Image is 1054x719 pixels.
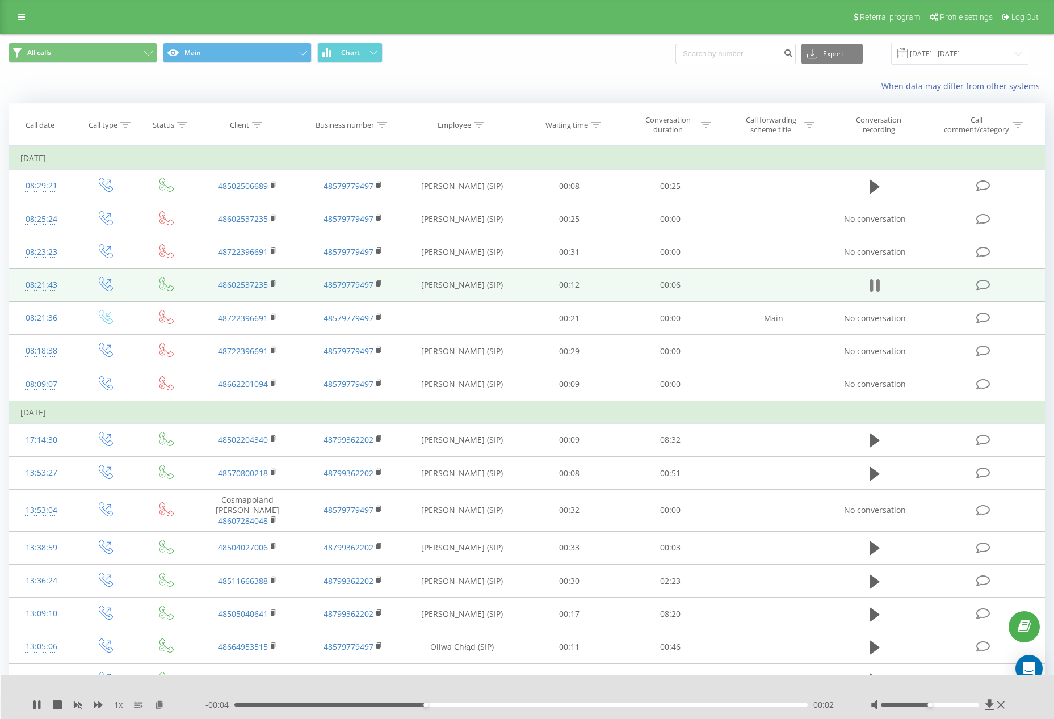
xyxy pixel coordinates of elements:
td: [DATE] [9,401,1045,424]
a: 48579779497 [324,504,373,515]
td: 00:00 [620,335,721,368]
div: 08:23:23 [20,241,62,263]
div: 08:25:24 [20,208,62,230]
td: 00:32 [519,490,620,532]
div: 17:14:30 [20,429,62,451]
td: 00:00 [620,302,721,335]
a: 48579779497 [324,180,373,191]
a: 48505040641 [218,608,268,619]
td: [PERSON_NAME] (SIP) [405,170,519,203]
div: 08:21:43 [20,274,62,296]
td: 00:08 [519,457,620,490]
span: Chart [341,49,360,57]
a: 48579779497 [324,246,373,257]
span: Log Out [1011,12,1039,22]
td: 00:33 [519,531,620,564]
td: [PERSON_NAME] (SIP) [405,457,519,490]
div: Accessibility label [928,703,933,707]
button: Chart [317,43,383,63]
span: No conversation [844,313,906,323]
div: 08:18:38 [20,340,62,362]
td: 00:46 [620,630,721,663]
a: 48602537235 [218,279,268,290]
a: 48579779497 [324,674,373,685]
td: 00:00 [620,368,721,401]
td: 00:25 [620,170,721,203]
div: 13:53:04 [20,499,62,522]
span: No conversation [844,246,906,257]
div: Conversation recording [842,115,916,134]
td: [PERSON_NAME] (SIP) [405,236,519,268]
td: 00:30 [519,565,620,598]
td: [PERSON_NAME] (SIP) [405,203,519,236]
span: No conversation [844,346,906,356]
td: 08:20 [620,598,721,630]
div: 13:09:10 [20,603,62,625]
td: [PERSON_NAME] (SIP) [405,268,519,301]
div: Accessibility label [423,703,428,707]
td: [PERSON_NAME] (SIP) [405,368,519,401]
button: Main [163,43,312,63]
div: Open Intercom Messenger [1015,655,1043,682]
a: 48799362202 [324,542,373,553]
span: 00:02 [813,699,834,710]
a: 48722396691 [218,246,268,257]
div: Status [153,120,174,130]
td: 00:09 [519,368,620,401]
div: Call comment/category [943,115,1010,134]
div: 08:09:07 [20,373,62,396]
td: Oliwa Chłąd (SIP) [405,630,519,663]
div: Conversation duration [637,115,698,134]
div: 08:29:21 [20,175,62,197]
td: 00:31 [519,236,620,268]
a: 48579779497 [324,313,373,323]
td: 00:51 [620,457,721,490]
a: 48794967004 [218,674,268,685]
td: 00:00 [620,203,721,236]
a: 48579779497 [324,213,373,224]
a: 48799362202 [324,575,373,586]
a: 48504027006 [218,542,268,553]
td: 00:00 [620,490,721,532]
td: 00:03 [620,531,721,564]
input: Search by number [675,44,796,64]
div: Business number [316,120,374,130]
span: Referral program [860,12,920,22]
td: 08:32 [620,423,721,456]
span: 1 x [114,699,123,710]
td: 00:25 [519,203,620,236]
div: 08:21:36 [20,307,62,329]
a: 48722396691 [218,313,268,323]
td: 02:23 [620,565,721,598]
div: 13:53:27 [20,462,62,484]
td: 00:11 [519,630,620,663]
a: 48602537235 [218,213,268,224]
div: Call date [26,120,54,130]
td: [PERSON_NAME] (SIP) [405,490,519,532]
a: 48722396691 [218,346,268,356]
td: [PERSON_NAME] (SIP) [405,423,519,456]
td: Oliwa Chłąd (SIP) [405,663,519,696]
td: 00:17 [519,598,620,630]
td: [PERSON_NAME] (SIP) [405,335,519,368]
a: When data may differ from other systems [881,81,1045,91]
span: No conversation [844,213,906,224]
a: 48511666388 [218,575,268,586]
td: 00:09 [519,423,620,456]
a: 48664953515 [218,641,268,652]
td: 00:06 [620,268,721,301]
a: 48799362202 [324,608,373,619]
div: Employee [438,120,471,130]
td: 00:12 [519,268,620,301]
td: Cosmapoland [PERSON_NAME] [195,490,300,532]
button: All calls [9,43,157,63]
td: Main [721,302,826,335]
div: 13:36:24 [20,570,62,592]
div: Call forwarding scheme title [741,115,801,134]
td: [PERSON_NAME] (SIP) [405,565,519,598]
a: 48579779497 [324,346,373,356]
div: Waiting time [545,120,588,130]
span: Profile settings [940,12,993,22]
td: 00:21 [519,302,620,335]
div: Call type [89,120,117,130]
